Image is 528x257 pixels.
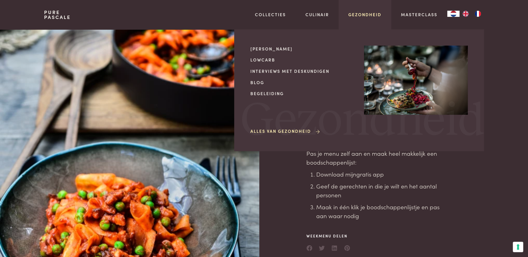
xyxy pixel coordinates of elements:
[250,68,354,74] a: Interviews met deskundigen
[44,10,71,20] a: PurePascale
[513,242,523,252] button: Uw voorkeuren voor toestemming voor trackingtechnologieën
[250,90,354,97] a: Begeleiding
[255,11,286,18] a: Collecties
[447,11,459,17] div: Language
[316,182,447,199] li: Geef de gerechten in die je wilt en het aantal personen
[241,98,485,144] span: Gezondheid
[250,57,354,63] a: Lowcarb
[447,11,459,17] a: NL
[316,203,447,220] li: Maak in één klik je boodschappenlijstje en pas aan waar nodig
[356,170,384,178] a: gratis app
[472,11,484,17] a: FR
[364,46,468,115] img: Gezondheid
[447,11,484,17] aside: Language selected: Nederlands
[459,11,484,17] ul: Language list
[306,149,447,166] p: Pas je menu zelf aan en maak heel makkelijk een boodschappenlijst:
[348,11,381,18] a: Gezondheid
[316,170,447,179] li: Download mijn
[250,128,321,134] a: Alles van Gezondheid
[401,11,437,18] a: Masterclass
[305,11,329,18] a: Culinair
[459,11,472,17] a: EN
[250,46,354,52] a: [PERSON_NAME]
[306,233,350,239] span: Weekmenu delen
[250,79,354,86] a: Blog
